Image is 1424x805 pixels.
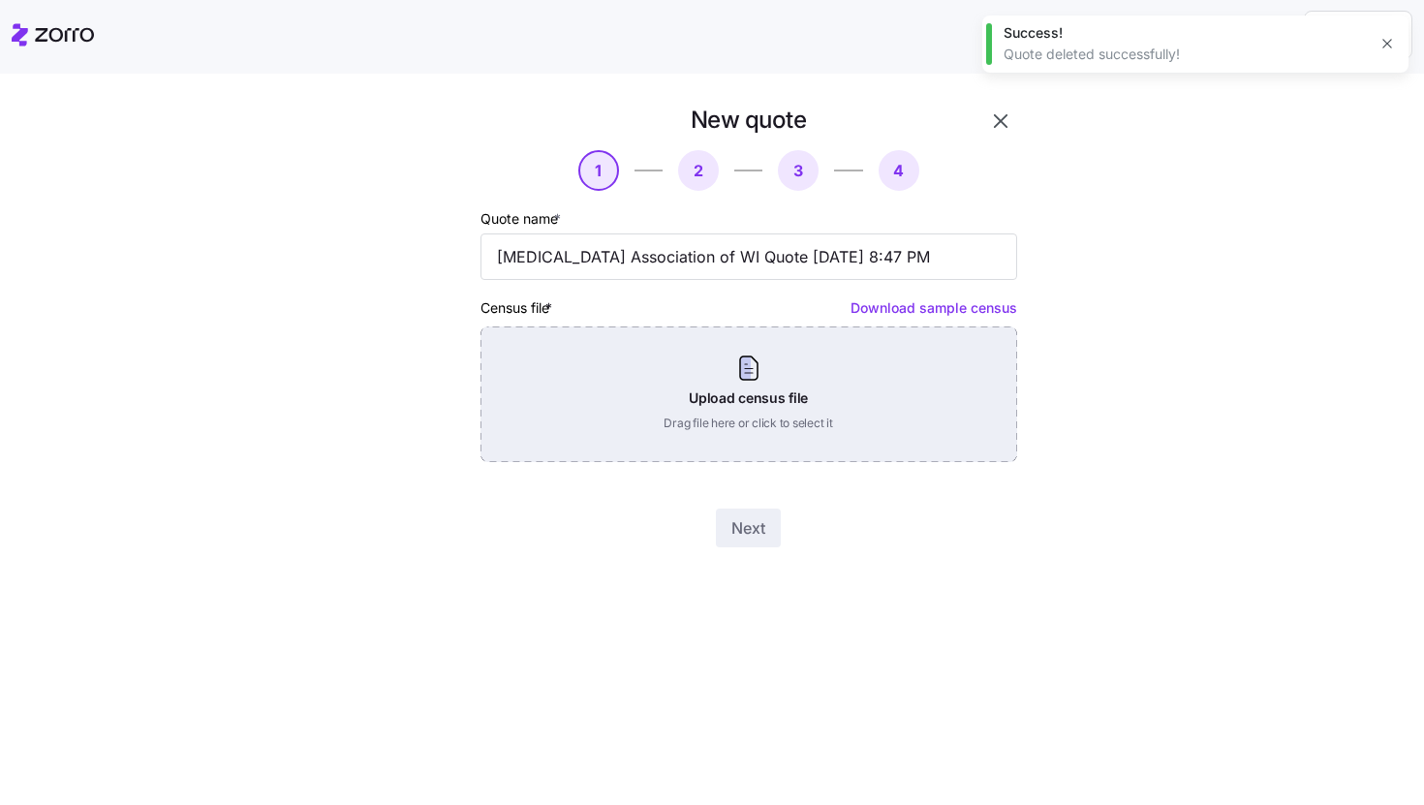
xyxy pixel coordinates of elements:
div: Quote deleted successfully! [1004,45,1366,64]
button: 2 [678,150,719,191]
label: Census file [480,297,556,319]
h1: New quote [691,105,807,135]
button: 4 [879,150,919,191]
button: 1 [578,150,619,191]
button: 3 [778,150,819,191]
input: Quote name [480,233,1017,280]
div: Success! [1004,23,1366,43]
button: Next [716,509,781,547]
a: Download sample census [851,299,1017,316]
span: Next [731,516,765,540]
label: Quote name [480,208,565,230]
